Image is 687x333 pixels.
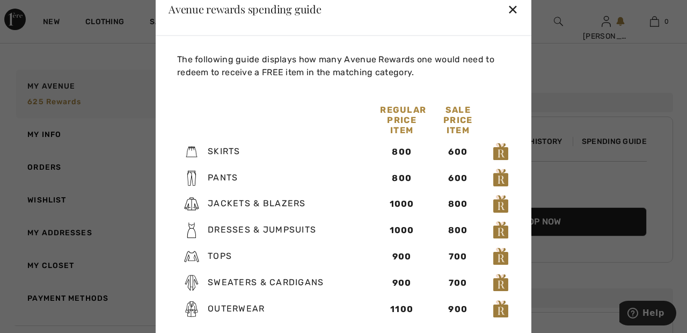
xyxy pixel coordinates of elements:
[208,225,316,235] span: Dresses & Jumpsuits
[436,303,480,316] div: 900
[208,303,265,314] span: Outerwear
[436,250,480,263] div: 700
[208,172,238,182] span: Pants
[493,273,509,293] img: loyalty_logo_r.svg
[493,168,509,187] img: loyalty_logo_r.svg
[374,105,430,135] div: Regular Price Item
[493,247,509,266] img: loyalty_logo_r.svg
[380,250,423,263] div: 900
[208,251,232,261] span: Tops
[23,8,45,17] span: Help
[380,224,423,237] div: 1000
[493,194,509,214] img: loyalty_logo_r.svg
[436,145,480,158] div: 600
[169,3,321,14] div: Avenue rewards spending guide
[380,198,423,211] div: 1000
[493,142,509,161] img: loyalty_logo_r.svg
[493,299,509,318] img: loyalty_logo_r.svg
[177,53,514,79] p: The following guide displays how many Avenue Rewards one would need to redeem to receive a FREE i...
[208,146,240,156] span: Skirts
[380,171,423,184] div: 800
[380,145,423,158] div: 800
[380,277,423,289] div: 900
[208,277,324,287] span: Sweaters & Cardigans
[436,198,480,211] div: 800
[436,171,480,184] div: 600
[436,277,480,289] div: 700
[208,198,306,208] span: Jackets & Blazers
[380,303,423,316] div: 1100
[493,221,509,240] img: loyalty_logo_r.svg
[430,105,486,135] div: Sale Price Item
[436,224,480,237] div: 800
